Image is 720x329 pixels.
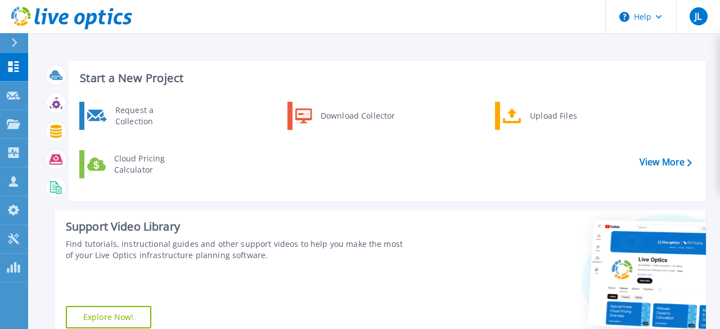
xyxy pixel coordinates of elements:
div: Find tutorials, instructional guides and other support videos to help you make the most of your L... [66,238,404,261]
div: Request a Collection [110,105,192,127]
a: Upload Files [495,102,610,130]
div: Download Collector [315,105,400,127]
div: Cloud Pricing Calculator [109,153,192,175]
div: Support Video Library [66,219,404,234]
a: Download Collector [287,102,403,130]
a: Explore Now! [66,306,151,328]
div: Upload Files [524,105,607,127]
h3: Start a New Project [80,72,691,84]
span: JL [695,12,701,21]
a: Cloud Pricing Calculator [79,150,195,178]
a: View More [640,157,692,168]
a: Request a Collection [79,102,195,130]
